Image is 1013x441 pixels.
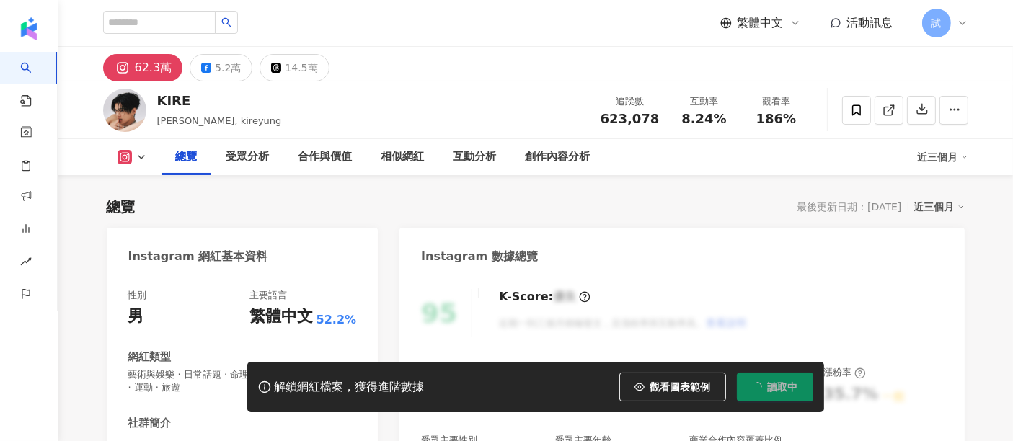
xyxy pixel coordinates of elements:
div: K-Score : [499,289,590,305]
button: 62.3萬 [103,54,183,81]
div: 互動率 [677,94,732,109]
button: 觀看圖表範例 [619,373,726,401]
button: 讀取中 [737,373,813,401]
a: search [20,52,49,108]
span: rise [20,247,32,280]
div: 互動分析 [454,148,497,166]
div: 網紅類型 [128,349,172,365]
div: 觀看率 [749,94,804,109]
span: search [221,17,231,27]
div: KIRE [157,92,282,110]
img: logo icon [17,17,40,40]
div: 近三個月 [918,146,968,169]
div: 近三個月 [914,197,965,216]
span: loading [751,381,762,392]
span: 試 [932,15,942,31]
div: 男 [128,306,144,328]
div: 總覽 [176,148,198,166]
div: 合作與價值 [298,148,353,166]
span: 觀看圖表範例 [650,381,711,393]
div: 追蹤數 [601,94,660,109]
div: 解鎖網紅檔案，獲得進階數據 [275,380,425,395]
div: 社群簡介 [128,416,172,431]
span: 繁體中文 [738,15,784,31]
span: 52.2% [317,312,357,328]
div: 5.2萬 [215,58,241,78]
div: 主要語言 [249,289,287,302]
div: Instagram 網紅基本資料 [128,249,268,264]
div: 14.5萬 [285,58,317,78]
span: 8.24% [681,112,726,126]
span: 讀取中 [768,381,798,393]
div: 最後更新日期：[DATE] [797,201,901,213]
div: 創作內容分析 [526,148,590,166]
button: 14.5萬 [260,54,329,81]
span: 活動訊息 [847,16,893,30]
div: Instagram 數據總覽 [421,249,538,264]
span: 186% [756,112,797,126]
div: 受眾分析 [226,148,270,166]
div: 相似網紅 [381,148,425,166]
span: [PERSON_NAME], kireyung [157,115,282,126]
span: 623,078 [601,111,660,126]
div: 總覽 [107,197,136,217]
div: 性別 [128,289,147,302]
div: 繁體中文 [249,306,313,328]
div: 62.3萬 [135,58,172,78]
img: KOL Avatar [103,89,146,132]
button: 5.2萬 [190,54,252,81]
